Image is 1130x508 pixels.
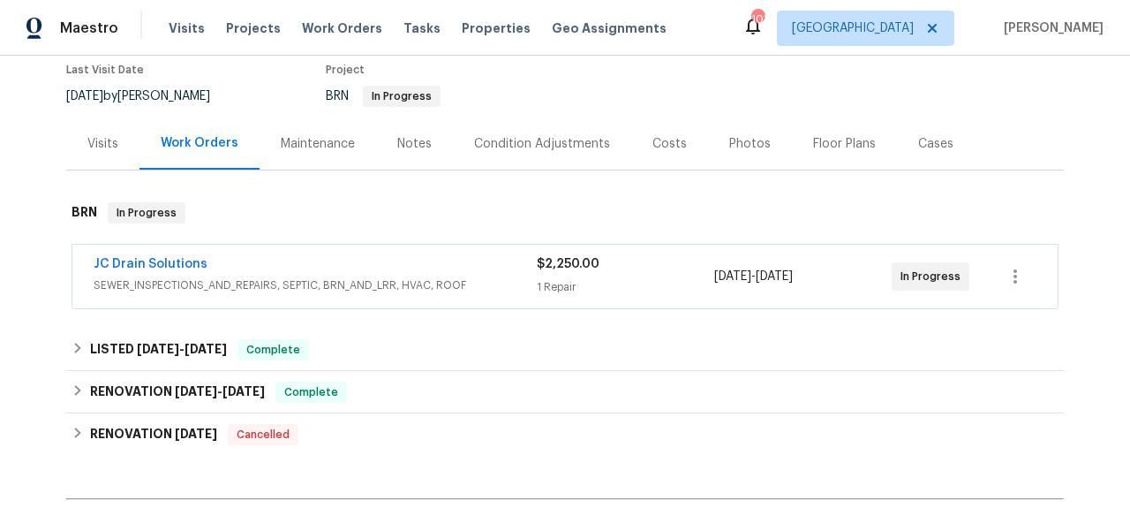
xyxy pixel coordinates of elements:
[239,341,307,359] span: Complete
[169,19,205,37] span: Visits
[175,428,217,440] span: [DATE]
[997,19,1104,37] span: [PERSON_NAME]
[474,135,610,153] div: Condition Adjustments
[72,202,97,224] h6: BRN
[230,426,297,444] span: Cancelled
[751,11,764,28] div: 103
[756,270,793,283] span: [DATE]
[326,90,441,102] span: BRN
[66,86,231,107] div: by [PERSON_NAME]
[175,385,265,398] span: -
[277,383,345,401] span: Complete
[714,268,793,285] span: -
[161,134,238,152] div: Work Orders
[226,19,281,37] span: Projects
[652,135,687,153] div: Costs
[552,19,667,37] span: Geo Assignments
[66,90,103,102] span: [DATE]
[281,135,355,153] div: Maintenance
[109,204,184,222] span: In Progress
[792,19,914,37] span: [GEOGRAPHIC_DATA]
[66,64,144,75] span: Last Visit Date
[137,343,227,355] span: -
[397,135,432,153] div: Notes
[714,270,751,283] span: [DATE]
[90,424,217,445] h6: RENOVATION
[94,277,537,294] span: SEWER_INSPECTIONS_AND_REPAIRS, SEPTIC, BRN_AND_LRR, HVAC, ROOF
[326,64,365,75] span: Project
[729,135,771,153] div: Photos
[900,268,968,285] span: In Progress
[302,19,382,37] span: Work Orders
[66,329,1064,371] div: LISTED [DATE]-[DATE]Complete
[403,22,441,34] span: Tasks
[137,343,179,355] span: [DATE]
[87,135,118,153] div: Visits
[918,135,953,153] div: Cases
[60,19,118,37] span: Maestro
[175,385,217,398] span: [DATE]
[813,135,876,153] div: Floor Plans
[66,413,1064,456] div: RENOVATION [DATE]Cancelled
[365,91,439,102] span: In Progress
[94,258,207,270] a: JC Drain Solutions
[90,382,265,403] h6: RENOVATION
[222,385,265,398] span: [DATE]
[66,185,1064,241] div: BRN In Progress
[537,278,714,296] div: 1 Repair
[537,258,599,270] span: $2,250.00
[90,339,227,360] h6: LISTED
[185,343,227,355] span: [DATE]
[462,19,531,37] span: Properties
[66,371,1064,413] div: RENOVATION [DATE]-[DATE]Complete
